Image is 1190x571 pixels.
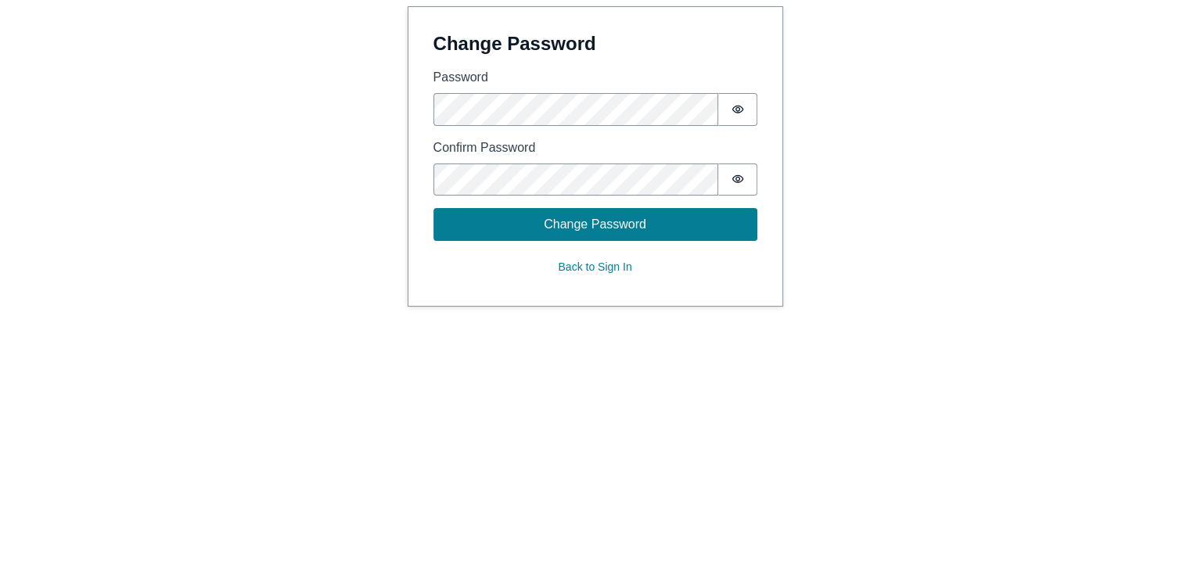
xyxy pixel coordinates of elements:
button: Show password [718,93,757,126]
button: Change Password [433,208,757,241]
label: Confirm Password [433,138,757,157]
h4: Change Password [433,32,757,56]
button: Back to Sign In [433,253,757,281]
label: Password [433,68,757,87]
button: Show password [718,163,757,196]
